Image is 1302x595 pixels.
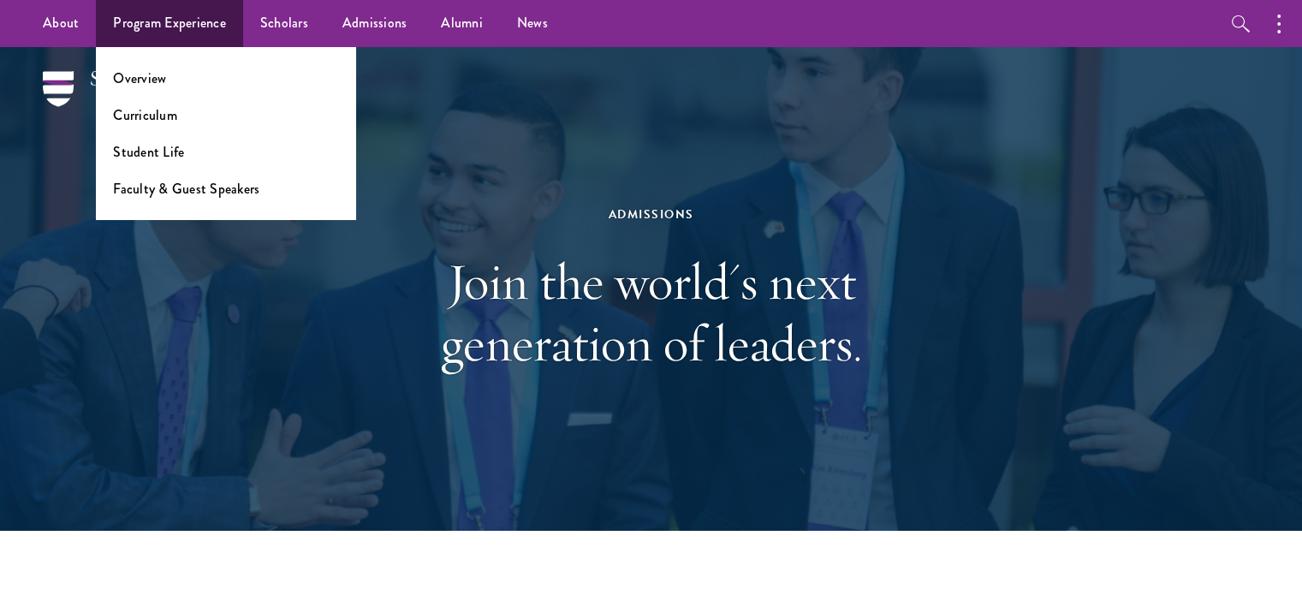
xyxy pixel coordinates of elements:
a: Faculty & Guest Speakers [113,179,259,199]
div: Admissions [356,204,947,225]
a: Student Life [113,142,184,162]
a: Overview [113,68,166,88]
a: Curriculum [113,105,177,125]
h1: Join the world's next generation of leaders. [356,251,947,374]
img: Schwarzman Scholars [43,71,223,131]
